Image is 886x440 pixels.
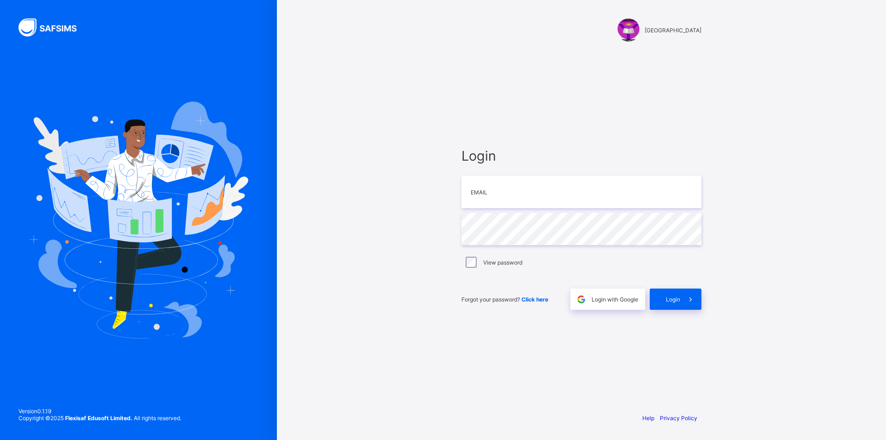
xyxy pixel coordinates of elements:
strong: Flexisaf Edusoft Limited. [65,415,132,422]
a: Privacy Policy [660,415,697,422]
label: View password [483,259,522,266]
span: Login [666,296,680,303]
img: google.396cfc9801f0270233282035f929180a.svg [576,294,587,305]
span: Copyright © 2025 All rights reserved. [18,415,181,422]
span: Version 0.1.19 [18,408,181,415]
a: Help [642,415,654,422]
span: Login [461,148,701,164]
a: Click here [521,296,548,303]
img: SAFSIMS Logo [18,18,88,36]
span: [GEOGRAPHIC_DATA] [645,27,701,34]
span: Forgot your password? [461,296,548,303]
img: Hero Image [29,102,248,338]
span: Login with Google [592,296,638,303]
